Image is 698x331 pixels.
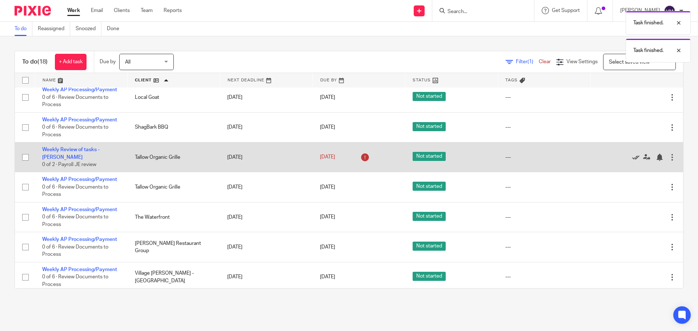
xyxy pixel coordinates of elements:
[55,54,87,70] a: + Add task
[42,95,108,108] span: 0 of 6 · Review Documents to Process
[320,155,335,160] span: [DATE]
[320,275,335,280] span: [DATE]
[22,58,48,66] h1: To do
[42,185,108,197] span: 0 of 6 · Review Documents to Process
[220,262,313,292] td: [DATE]
[141,7,153,14] a: Team
[220,232,313,262] td: [DATE]
[320,245,335,250] span: [DATE]
[632,154,643,161] a: Mark as done
[67,7,80,14] a: Work
[128,202,220,232] td: The Waterfront
[114,7,130,14] a: Clients
[42,267,117,272] a: Weekly AP Processing/Payment
[664,5,675,17] img: svg%3E
[91,7,103,14] a: Email
[164,7,182,14] a: Reports
[128,172,220,202] td: Tallow Organic Grille
[413,92,446,101] span: Not started
[42,162,96,167] span: 0 of 2 · Payroll JE review
[320,215,335,220] span: [DATE]
[42,237,117,242] a: Weekly AP Processing/Payment
[42,245,108,257] span: 0 of 6 · Review Documents to Process
[413,272,446,281] span: Not started
[220,82,313,112] td: [DATE]
[42,117,117,122] a: Weekly AP Processing/Payment
[505,243,583,251] div: ---
[128,142,220,172] td: Tallow Organic Grille
[76,22,101,36] a: Snoozed
[220,142,313,172] td: [DATE]
[220,112,313,142] td: [DATE]
[505,183,583,191] div: ---
[128,82,220,112] td: Local Goat
[220,172,313,202] td: [DATE]
[633,47,663,54] p: Task finished.
[42,215,108,227] span: 0 of 6 · Review Documents to Process
[320,125,335,130] span: [DATE]
[505,94,583,101] div: ---
[125,60,131,65] span: All
[413,152,446,161] span: Not started
[15,6,51,16] img: Pixie
[42,274,108,287] span: 0 of 6 · Review Documents to Process
[633,19,663,27] p: Task finished.
[42,177,117,182] a: Weekly AP Processing/Payment
[413,182,446,191] span: Not started
[220,202,313,232] td: [DATE]
[505,78,518,82] span: Tags
[505,154,583,161] div: ---
[505,273,583,280] div: ---
[128,262,220,292] td: Village [PERSON_NAME] - [GEOGRAPHIC_DATA]
[15,22,32,36] a: To do
[42,87,117,92] a: Weekly AP Processing/Payment
[505,124,583,131] div: ---
[42,125,108,137] span: 0 of 6 · Review Documents to Process
[128,112,220,142] td: ShagBark BBQ
[37,59,48,65] span: (18)
[107,22,125,36] a: Done
[320,185,335,190] span: [DATE]
[609,60,650,65] span: Select saved view
[42,207,117,212] a: Weekly AP Processing/Payment
[42,147,100,160] a: Weekly Review of tasks - [PERSON_NAME]
[413,212,446,221] span: Not started
[413,122,446,131] span: Not started
[100,58,116,65] p: Due by
[413,242,446,251] span: Not started
[128,232,220,262] td: [PERSON_NAME] Restaurant Group
[320,95,335,100] span: [DATE]
[38,22,70,36] a: Reassigned
[505,214,583,221] div: ---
